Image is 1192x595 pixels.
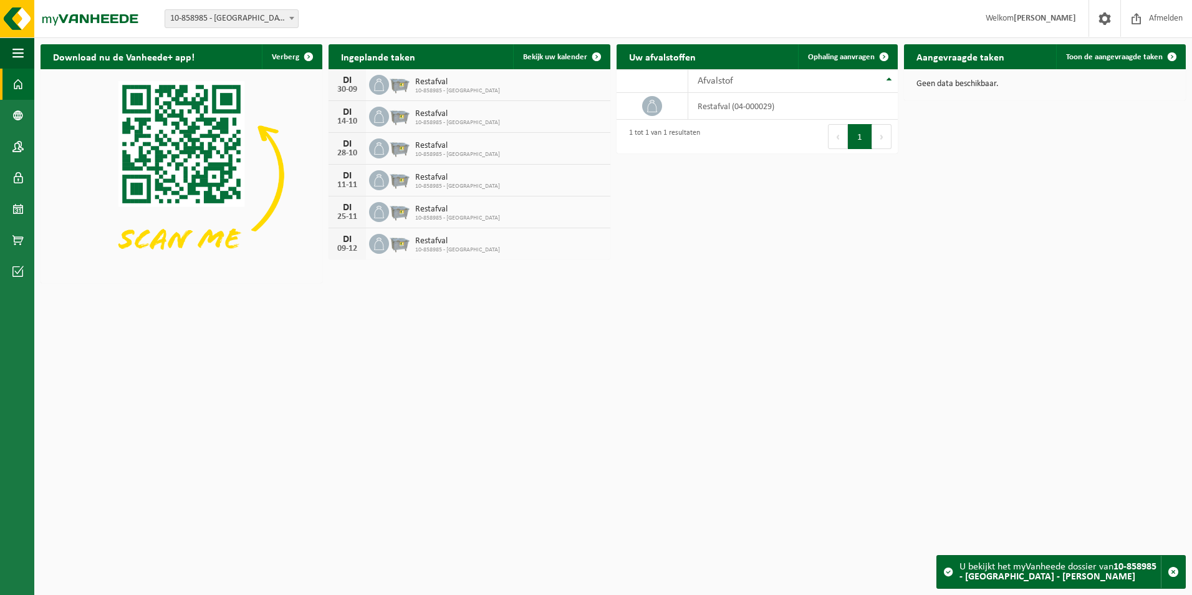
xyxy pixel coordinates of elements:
[415,119,500,127] span: 10-858985 - [GEOGRAPHIC_DATA]
[335,244,360,253] div: 09-12
[335,213,360,221] div: 25-11
[41,44,207,69] h2: Download nu de Vanheede+ app!
[415,205,500,215] span: Restafval
[41,69,322,281] img: Download de VHEPlus App
[523,53,587,61] span: Bekijk uw kalender
[329,44,428,69] h2: Ingeplande taken
[165,9,299,28] span: 10-858985 - VERCA - MOEN
[916,80,1173,89] p: Geen data beschikbaar.
[798,44,896,69] a: Ophaling aanvragen
[335,85,360,94] div: 30-09
[335,139,360,149] div: DI
[698,76,733,86] span: Afvalstof
[415,141,500,151] span: Restafval
[272,53,299,61] span: Verberg
[415,236,500,246] span: Restafval
[335,75,360,85] div: DI
[415,151,500,158] span: 10-858985 - [GEOGRAPHIC_DATA]
[335,171,360,181] div: DI
[617,44,708,69] h2: Uw afvalstoffen
[959,556,1161,588] div: U bekijkt het myVanheede dossier van
[1056,44,1185,69] a: Toon de aangevraagde taken
[828,124,848,149] button: Previous
[1014,14,1076,23] strong: [PERSON_NAME]
[389,73,410,94] img: WB-2500-GAL-GY-01
[165,10,298,27] span: 10-858985 - VERCA - MOEN
[389,105,410,126] img: WB-2500-GAL-GY-01
[623,123,700,150] div: 1 tot 1 van 1 resultaten
[808,53,875,61] span: Ophaling aanvragen
[848,124,872,149] button: 1
[335,181,360,190] div: 11-11
[415,183,500,190] span: 10-858985 - [GEOGRAPHIC_DATA]
[415,109,500,119] span: Restafval
[335,203,360,213] div: DI
[959,562,1156,582] strong: 10-858985 - [GEOGRAPHIC_DATA] - [PERSON_NAME]
[389,168,410,190] img: WB-2500-GAL-GY-01
[415,246,500,254] span: 10-858985 - [GEOGRAPHIC_DATA]
[262,44,321,69] button: Verberg
[389,232,410,253] img: WB-2500-GAL-GY-01
[335,149,360,158] div: 28-10
[688,93,898,120] td: restafval (04-000029)
[389,200,410,221] img: WB-2500-GAL-GY-01
[415,87,500,95] span: 10-858985 - [GEOGRAPHIC_DATA]
[513,44,609,69] a: Bekijk uw kalender
[415,215,500,222] span: 10-858985 - [GEOGRAPHIC_DATA]
[335,117,360,126] div: 14-10
[335,235,360,244] div: DI
[335,107,360,117] div: DI
[389,137,410,158] img: WB-2500-GAL-GY-01
[415,173,500,183] span: Restafval
[904,44,1017,69] h2: Aangevraagde taken
[1066,53,1163,61] span: Toon de aangevraagde taken
[415,77,500,87] span: Restafval
[872,124,892,149] button: Next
